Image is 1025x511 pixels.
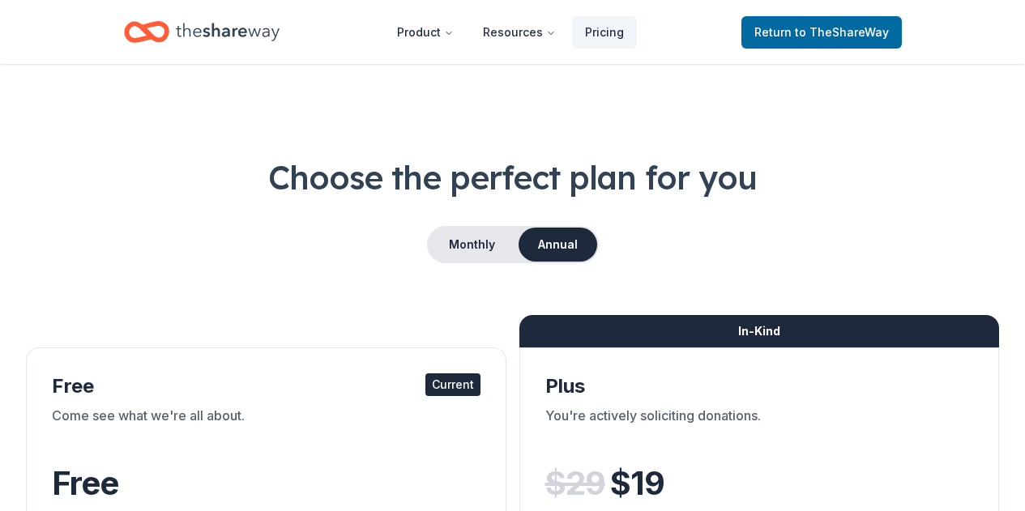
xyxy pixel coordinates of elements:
[52,406,480,451] div: Come see what we're all about.
[610,461,664,506] span: $ 19
[384,13,637,51] nav: Main
[384,16,467,49] button: Product
[545,373,974,399] div: Plus
[519,315,1000,347] div: In-Kind
[572,16,637,49] a: Pricing
[124,13,280,51] a: Home
[519,228,597,262] button: Annual
[545,406,974,451] div: You're actively soliciting donations.
[52,463,118,503] span: Free
[26,155,999,200] h1: Choose the perfect plan for you
[52,373,480,399] div: Free
[425,373,480,396] div: Current
[429,228,515,262] button: Monthly
[795,25,889,39] span: to TheShareWay
[754,23,889,42] span: Return
[470,16,569,49] button: Resources
[741,16,902,49] a: Returnto TheShareWay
